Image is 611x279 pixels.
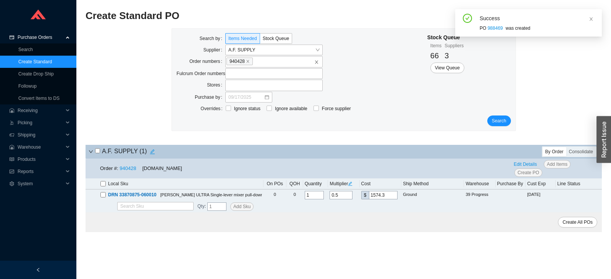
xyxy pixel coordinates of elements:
[9,35,15,40] span: credit-card
[120,165,136,171] a: 940428
[36,268,40,272] span: left
[108,192,157,197] span: DRN 33870875-060010
[246,59,250,63] span: close
[480,24,596,32] div: PO was created
[18,104,63,117] span: Receiving
[401,178,464,189] th: Ship Method
[563,218,593,226] span: Create All POs
[525,189,556,201] td: [DATE]
[254,57,259,66] input: 940428closeclose
[319,105,354,112] span: Force supplier
[197,202,206,211] span: :
[464,189,495,201] td: 39 Progress
[226,58,253,65] span: 940428
[286,178,303,189] th: QOH
[427,33,464,42] div: Stock Queue
[556,178,602,189] th: Line Status
[464,178,495,189] th: Warehouse
[204,45,225,55] label: Supplier:
[18,178,63,190] span: System
[160,192,336,197] span: [PERSON_NAME] ULTRA Single-lever mixer pull-down with spray function - Brushed Platinum
[139,148,147,154] span: ( 1 )
[272,105,310,112] span: Ignore available
[589,17,593,21] span: close
[543,147,566,156] div: By Order
[9,169,15,174] span: fund
[430,51,439,60] span: 66
[488,26,503,31] a: 988469
[330,180,358,188] div: Multiplier
[9,181,15,186] span: setting
[430,63,464,73] button: View Queue
[263,178,286,189] th: On POs
[95,146,158,157] h4: A.F. SUPPLY
[430,42,441,50] div: Items
[228,45,320,55] span: A.F. SUPPLY
[445,51,449,60] span: 3
[18,129,63,141] span: Shipping
[303,178,328,189] th: Quantity
[18,83,37,89] a: Followup
[480,14,596,23] div: Success
[89,149,93,154] span: down
[18,59,52,64] a: Create Standard
[263,36,289,41] span: Stock Queue
[189,56,225,67] label: Order numbers
[18,141,63,153] span: Warehouse
[9,157,15,162] span: read
[18,153,63,165] span: Products
[314,60,319,64] span: close
[147,146,158,157] button: edit
[492,117,506,125] span: Search
[487,115,511,126] button: Search
[18,31,63,43] span: Purchase Orders
[86,9,473,22] h2: Create Standard PO
[18,165,63,178] span: Reports
[228,93,264,101] input: 09/17/2025
[463,14,472,24] span: check-circle
[108,180,128,188] span: Local Sku
[228,36,257,41] span: Items Needed
[496,178,526,189] th: Purchase By
[286,189,303,201] td: 0
[401,189,464,201] td: Ground
[544,160,571,168] button: Add Items
[207,80,225,90] label: Stores
[230,202,254,211] button: Add Sku
[361,191,369,199] div: $
[197,204,205,209] span: Qty
[142,165,182,171] span: [DOMAIN_NAME]
[195,92,225,103] label: Purchase by
[207,202,226,211] input: 1
[511,160,540,168] button: Edit Details
[566,147,596,156] div: Consolidate
[147,149,157,154] span: edit
[525,178,556,189] th: Cust Exp
[200,103,225,114] label: Overrides
[176,68,225,79] label: Fulcrum Order numbers
[360,178,402,189] th: Cost
[200,33,225,44] label: Search by
[18,47,33,52] a: Search
[445,42,464,50] div: Suppliers
[514,160,537,168] span: Edit Details
[435,64,460,72] span: View Queue
[231,105,263,112] span: Ignore status
[558,217,597,228] button: Create All POs
[18,71,54,77] a: Create Drop Ship
[348,181,352,186] span: edit
[18,117,63,129] span: Picking
[18,96,60,101] a: Convert Items to DS
[263,189,286,201] td: 0
[100,165,118,171] span: Order #:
